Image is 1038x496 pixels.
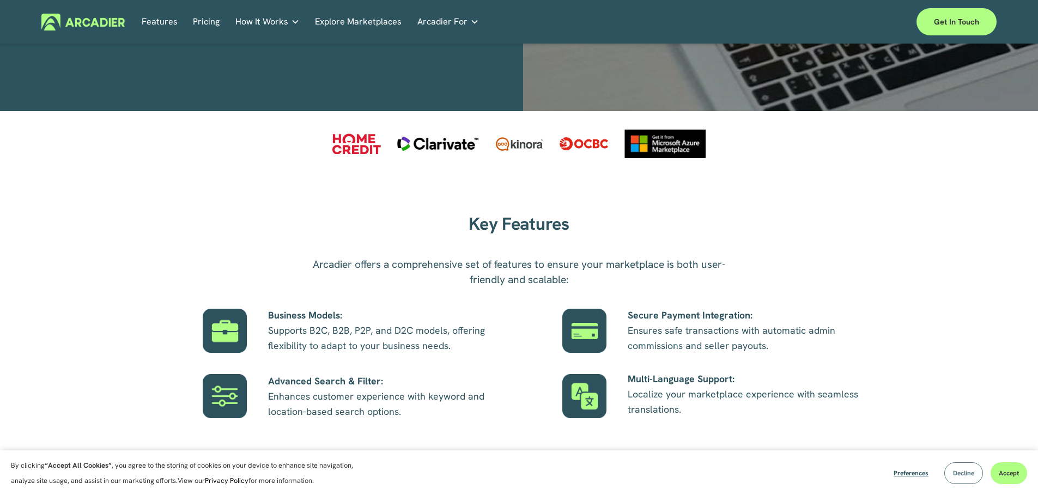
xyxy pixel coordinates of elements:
p: Supports B2C, B2B, P2P, and D2C models, offering flexibility to adapt to your business needs. [268,308,508,353]
p: Arcadier offers a comprehensive set of features to ensure your marketplace is both user-friendly ... [301,257,737,287]
p: By clicking , you agree to the storing of cookies on your device to enhance site navigation, anal... [11,458,365,488]
strong: Advanced Search & Filter: [268,375,383,387]
span: Preferences [894,469,928,477]
a: Pricing [193,14,220,30]
strong: Business Models: [268,309,342,321]
p: Enhances customer experience with keyword and location-based search options. [268,373,508,419]
strong: White-labeled Branding: [268,449,374,461]
span: Arcadier For [417,14,468,29]
strong: Multi-Language Support: [628,372,735,385]
strong: Secure Payment Integration: [628,309,752,321]
strong: Scalability: [628,449,675,461]
button: Decline [944,462,983,484]
img: Arcadier [41,14,125,30]
a: Features [142,14,178,30]
a: Privacy Policy [205,476,248,485]
button: Preferences [885,462,937,484]
span: How It Works [235,14,288,29]
a: folder dropdown [417,14,479,30]
p: Ensures safe transactions with automatic admin commissions and seller payouts. [628,308,868,353]
span: Decline [953,469,974,477]
strong: Key Features [469,212,569,235]
a: folder dropdown [235,14,300,30]
strong: “Accept All Cookies” [45,461,112,470]
iframe: Chat Widget [984,444,1038,496]
a: Explore Marketplaces [315,14,402,30]
a: Get in touch [916,8,997,35]
p: Localize your marketplace experience with seamless translations. [628,371,868,417]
